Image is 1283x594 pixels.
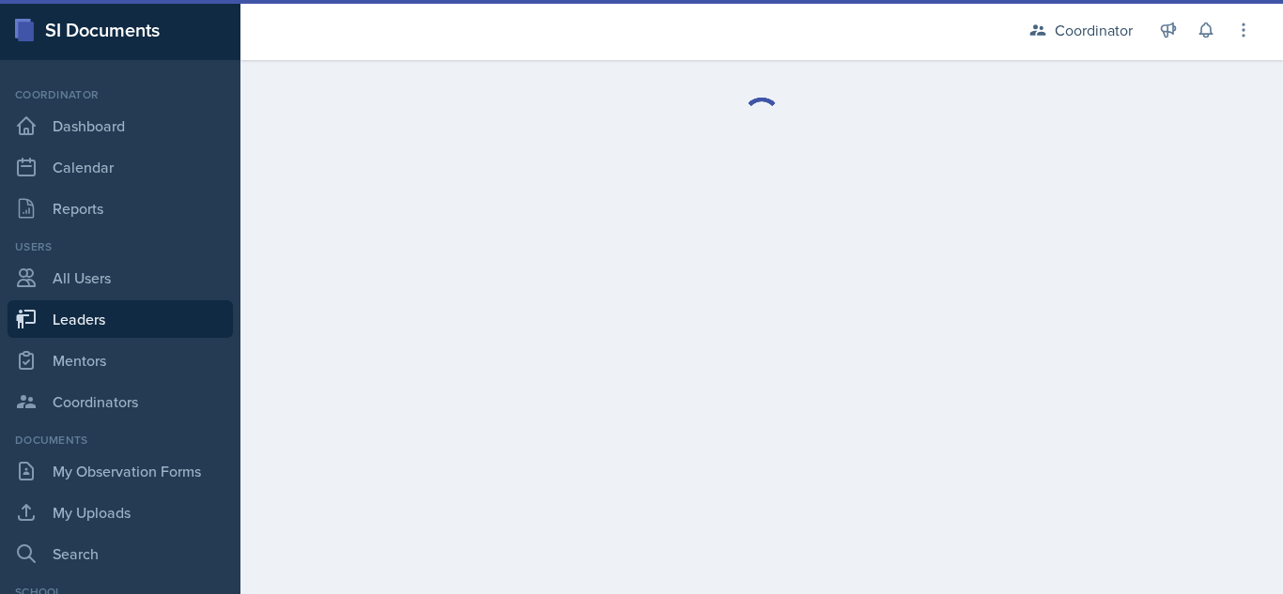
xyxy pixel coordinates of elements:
a: Search [8,535,233,572]
a: Leaders [8,300,233,338]
a: Calendar [8,148,233,186]
div: Users [8,238,233,255]
a: Coordinators [8,383,233,420]
a: My Uploads [8,494,233,531]
div: Coordinator [8,86,233,103]
div: Coordinator [1055,19,1133,41]
div: Documents [8,432,233,449]
a: All Users [8,259,233,297]
a: My Observation Forms [8,452,233,490]
a: Reports [8,190,233,227]
a: Mentors [8,342,233,379]
a: Dashboard [8,107,233,145]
